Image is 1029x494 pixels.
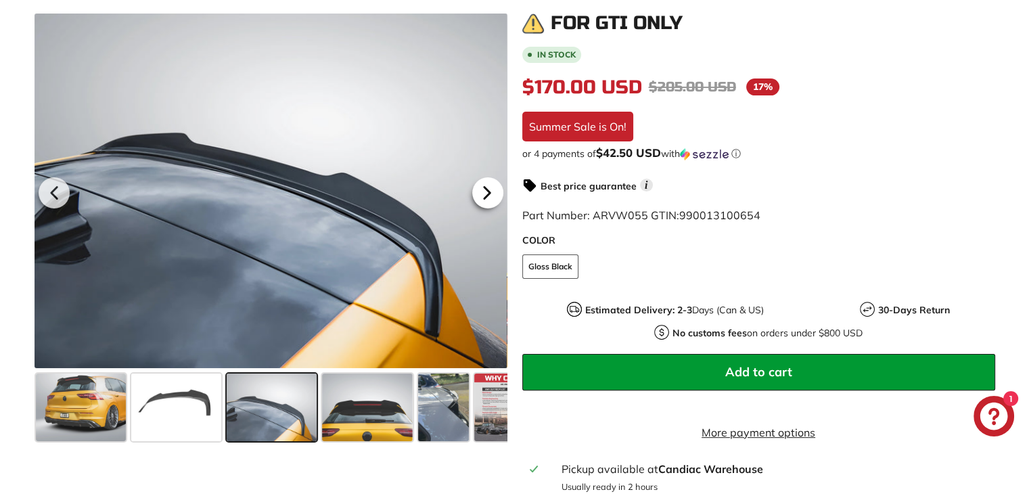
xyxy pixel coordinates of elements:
strong: Candiac Warehouse [658,462,762,476]
button: Add to cart [522,354,995,390]
span: $42.50 USD [596,145,661,160]
strong: Best price guarantee [541,180,637,192]
img: warning.png [522,13,544,35]
div: or 4 payments of with [522,147,995,160]
div: Pickup available at [561,461,986,477]
span: 17% [746,78,779,95]
span: Part Number: ARVW055 GTIN: [522,208,760,222]
p: on orders under $800 USD [672,326,863,340]
b: In stock [537,51,576,59]
span: i [640,179,653,192]
inbox-online-store-chat: Shopify online store chat [969,396,1018,440]
div: Summer Sale is On! [522,112,633,141]
span: $205.00 USD [649,78,736,95]
div: or 4 payments of$42.50 USDwithSezzle Click to learn more about Sezzle [522,147,995,160]
img: Sezzle [680,148,729,160]
strong: 30-Days Return [878,304,950,316]
span: Add to cart [725,364,792,380]
label: COLOR [522,233,995,248]
span: 990013100654 [679,208,760,222]
a: More payment options [522,424,995,441]
strong: No customs fees [672,327,747,339]
p: Days (Can & US) [585,303,764,317]
strong: Estimated Delivery: 2-3 [585,304,692,316]
span: $170.00 USD [522,76,642,99]
p: Usually ready in 2 hours [561,480,986,493]
h3: For GTI only [551,13,683,34]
